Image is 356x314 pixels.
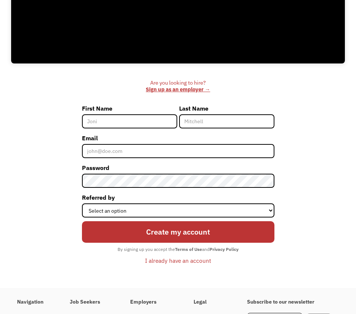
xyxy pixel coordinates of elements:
strong: Terms of Use [175,246,202,252]
label: Last Name [179,102,274,114]
a: I already have an account [139,254,217,267]
input: Create my account [82,221,274,243]
strong: Privacy Policy [210,246,238,252]
h4: Employers [130,299,167,305]
label: Password [82,162,274,174]
label: First Name [82,102,177,114]
h4: Navigation [17,299,43,305]
div: By signing up you accept the and [114,245,242,254]
input: Joni [82,114,177,128]
label: Referred by [82,192,274,203]
h4: Subscribe to our newsletter [247,299,332,305]
form: Member-Signup-Form [82,102,274,266]
div: Are you looking to hire? ‍ [82,79,274,93]
h4: Legal [194,299,221,305]
label: Email [82,132,274,144]
a: Sign up as an employer → [146,86,210,93]
h4: Job Seekers [70,299,104,305]
input: john@doe.com [82,144,274,158]
input: Mitchell [179,114,274,128]
div: I already have an account [145,256,211,265]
